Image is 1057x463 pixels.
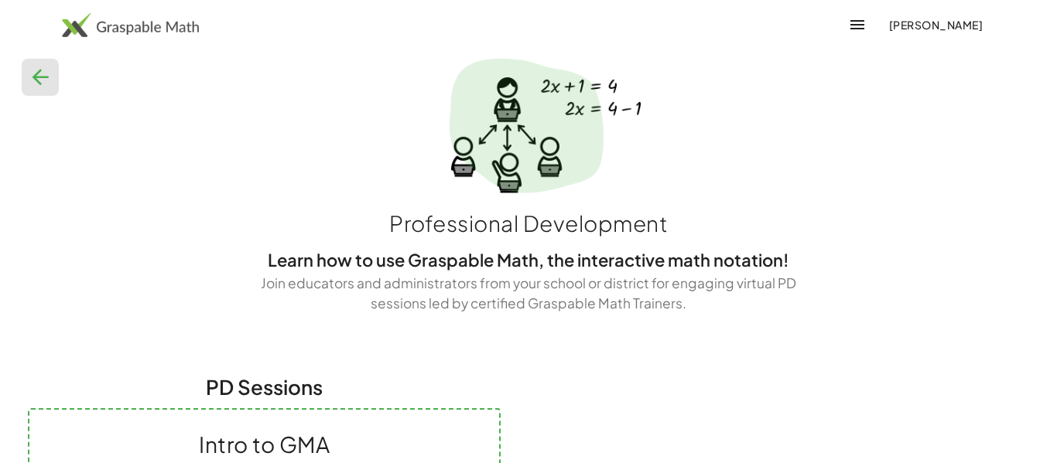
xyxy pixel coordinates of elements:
span: [PERSON_NAME] [888,18,983,32]
img: Spotlight [449,58,604,193]
h1: Professional Development [9,207,1048,240]
p: Join educators and administrators from your school or district for engaging virtual PD sessions l... [258,273,799,313]
h1: Intro to GMA [39,428,490,461]
button: [PERSON_NAME] [876,11,995,39]
h2: PD Sessions [9,372,519,402]
p: Learn how to use Graspable Math, the interactive math notation! [9,247,1048,273]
